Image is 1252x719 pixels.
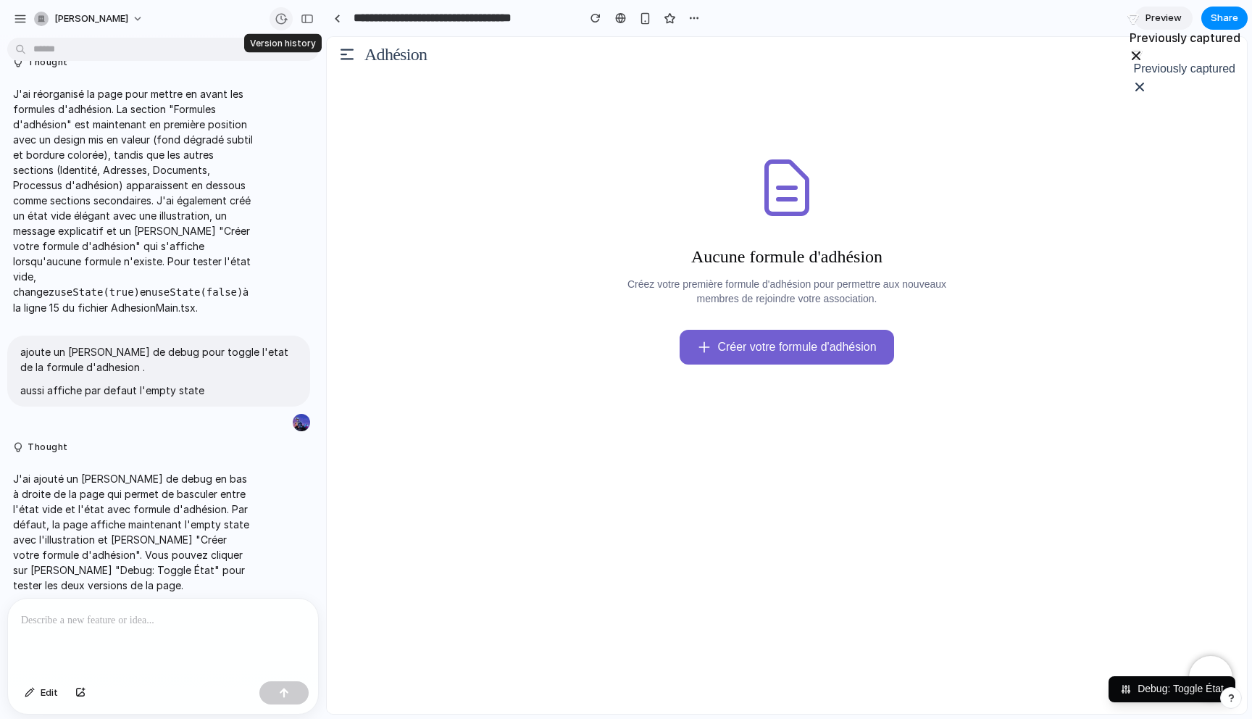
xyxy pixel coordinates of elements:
p: J'ai ajouté un [PERSON_NAME] de debug en bas à droite de la page qui permet de basculer entre l'é... [13,471,255,593]
span: Share [1211,11,1238,25]
code: useState(false) [151,286,243,298]
h4: Adhésion [38,9,100,26]
p: aussi affiche par defaut l'empty state [20,383,297,398]
p: J'ai réorganisé la page pour mettre en avant les formules d'adhésion. La section "Formules d'adhé... [13,86,255,315]
button: Share [1201,7,1248,30]
span: [PERSON_NAME] [54,12,128,26]
button: Edit [17,681,65,705]
span: Edit [41,686,58,700]
div: Version history [244,34,322,53]
button: Debug: Toggle État [782,639,909,665]
a: Preview [1135,7,1193,30]
h2: Aucune formule d'adhésion [298,209,622,232]
span: Preview [1145,11,1182,25]
code: useState(true) [54,286,140,298]
button: [PERSON_NAME] [28,7,151,30]
p: Créez votre première formule d'adhésion pour permettre aux nouveaux membres de rejoindre votre as... [298,241,622,270]
iframe: Brevo live chat [862,619,906,662]
p: ajoute un [PERSON_NAME] de debug pour toggle l'etat de la formule d'adhesion . [20,344,297,375]
button: Créer votre formule d'adhésion [353,293,567,328]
